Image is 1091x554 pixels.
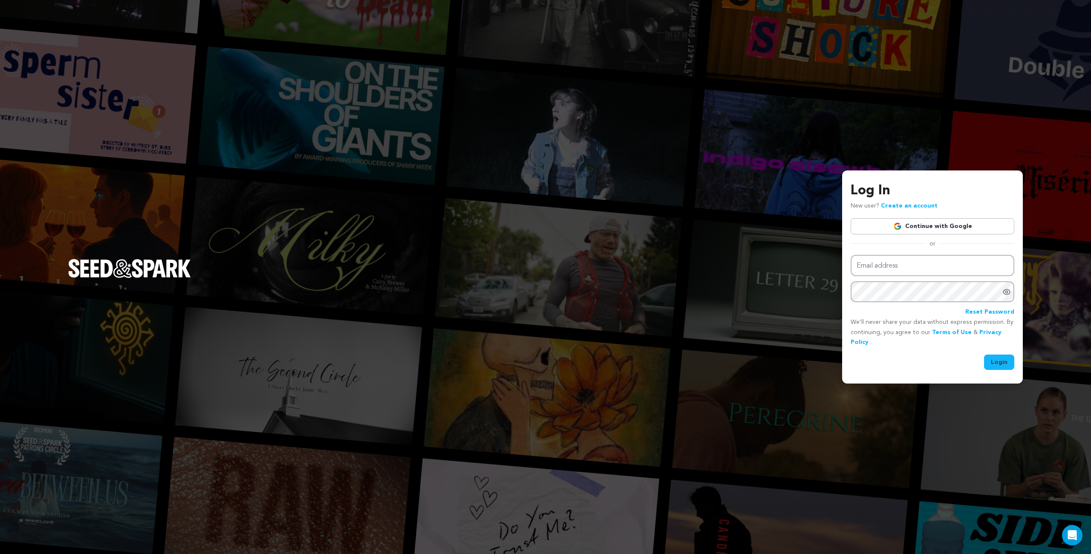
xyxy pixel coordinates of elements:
button: Login [984,355,1014,370]
a: Show password as plain text. Warning: this will display your password on the screen. [1002,288,1011,296]
img: Google logo [893,222,902,231]
a: Seed&Spark Homepage [68,259,191,295]
p: We’ll never share your data without express permission. By continuing, you agree to our & . [851,317,1014,348]
span: or [924,239,941,248]
a: Create an account [881,203,938,209]
a: Reset Password [965,307,1014,317]
input: Email address [851,255,1014,277]
p: New user? [851,201,938,211]
img: Seed&Spark Logo [68,259,191,278]
a: Terms of Use [932,329,972,335]
h3: Log In [851,181,1014,201]
div: Open Intercom Messenger [1062,525,1082,545]
a: Continue with Google [851,218,1014,234]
